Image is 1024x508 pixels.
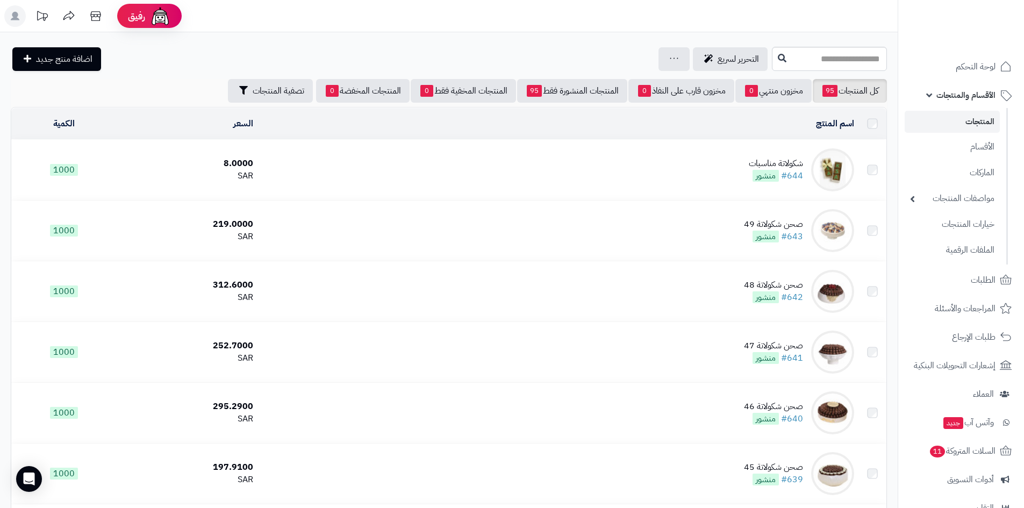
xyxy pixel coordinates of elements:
[121,474,253,486] div: SAR
[952,330,996,345] span: طلبات الإرجاع
[905,410,1018,435] a: وآتس آبجديد
[943,417,963,429] span: جديد
[781,230,803,243] a: #643
[411,79,516,103] a: المنتجات المخفية فقط0
[527,85,542,97] span: 95
[50,225,78,237] span: 1000
[905,54,1018,80] a: لوحة التحكم
[905,353,1018,378] a: إشعارات التحويلات البنكية
[811,270,854,313] img: صحن شكولاتة 48
[781,473,803,486] a: #639
[420,85,433,97] span: 0
[905,239,1000,262] a: الملفات الرقمية
[121,461,253,474] div: 197.9100
[693,47,768,71] a: التحرير لسريع
[811,391,854,434] img: صحن شكولاتة 46
[947,472,994,487] span: أدوات التسويق
[50,164,78,176] span: 1000
[121,400,253,413] div: 295.2900
[753,474,779,485] span: منشور
[718,53,759,66] span: التحرير لسريع
[744,218,803,231] div: صحن شكولاتة 49
[638,85,651,97] span: 0
[228,79,313,103] button: تصفية المنتجات
[16,466,42,492] div: Open Intercom Messenger
[121,158,253,170] div: 8.0000
[929,443,996,459] span: السلات المتروكة
[121,279,253,291] div: 312.6000
[905,187,1000,210] a: مواصفات المنتجات
[50,346,78,358] span: 1000
[781,352,803,364] a: #641
[744,400,803,413] div: صحن شكولاتة 46
[517,79,627,103] a: المنتجات المنشورة فقط95
[811,209,854,252] img: صحن شكولاتة 49
[233,117,253,130] a: السعر
[121,291,253,304] div: SAR
[905,161,1000,184] a: الماركات
[28,5,55,30] a: تحديثات المنصة
[905,467,1018,492] a: أدوات التسويق
[50,407,78,419] span: 1000
[935,301,996,316] span: المراجعات والأسئلة
[744,340,803,352] div: صحن شكولاتة 47
[12,47,101,71] a: اضافة منتج جديد
[121,352,253,364] div: SAR
[942,415,994,430] span: وآتس آب
[811,148,854,191] img: شكولاتة مناسبات
[121,231,253,243] div: SAR
[744,461,803,474] div: صحن شكولاتة 45
[745,85,758,97] span: 0
[753,170,779,182] span: منشور
[905,213,1000,236] a: خيارات المنتجات
[951,23,1014,45] img: logo-2.png
[735,79,812,103] a: مخزون منتهي0
[781,169,803,182] a: #644
[905,296,1018,321] a: المراجعات والأسئلة
[905,267,1018,293] a: الطلبات
[744,279,803,291] div: صحن شكولاتة 48
[36,53,92,66] span: اضافة منتج جديد
[973,387,994,402] span: العملاء
[811,452,854,495] img: صحن شكولاتة 45
[628,79,734,103] a: مخزون قارب على النفاذ0
[929,445,945,457] span: 11
[905,438,1018,464] a: السلات المتروكة11
[905,381,1018,407] a: العملاء
[50,468,78,480] span: 1000
[121,170,253,182] div: SAR
[121,340,253,352] div: 252.7000
[149,5,171,27] img: ai-face.png
[914,358,996,373] span: إشعارات التحويلات البنكية
[753,291,779,303] span: منشور
[816,117,854,130] a: اسم المنتج
[50,285,78,297] span: 1000
[811,331,854,374] img: صحن شكولاتة 47
[316,79,410,103] a: المنتجات المخفضة0
[749,158,803,170] div: شكولاتة مناسبات
[128,10,145,23] span: رفيق
[905,111,1000,133] a: المنتجات
[753,231,779,242] span: منشور
[936,88,996,103] span: الأقسام والمنتجات
[781,412,803,425] a: #640
[971,273,996,288] span: الطلبات
[822,85,837,97] span: 95
[253,84,304,97] span: تصفية المنتجات
[753,413,779,425] span: منشور
[753,352,779,364] span: منشور
[121,218,253,231] div: 219.0000
[956,59,996,74] span: لوحة التحكم
[905,324,1018,350] a: طلبات الإرجاع
[121,413,253,425] div: SAR
[813,79,887,103] a: كل المنتجات95
[781,291,803,304] a: #642
[53,117,75,130] a: الكمية
[326,85,339,97] span: 0
[905,135,1000,159] a: الأقسام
